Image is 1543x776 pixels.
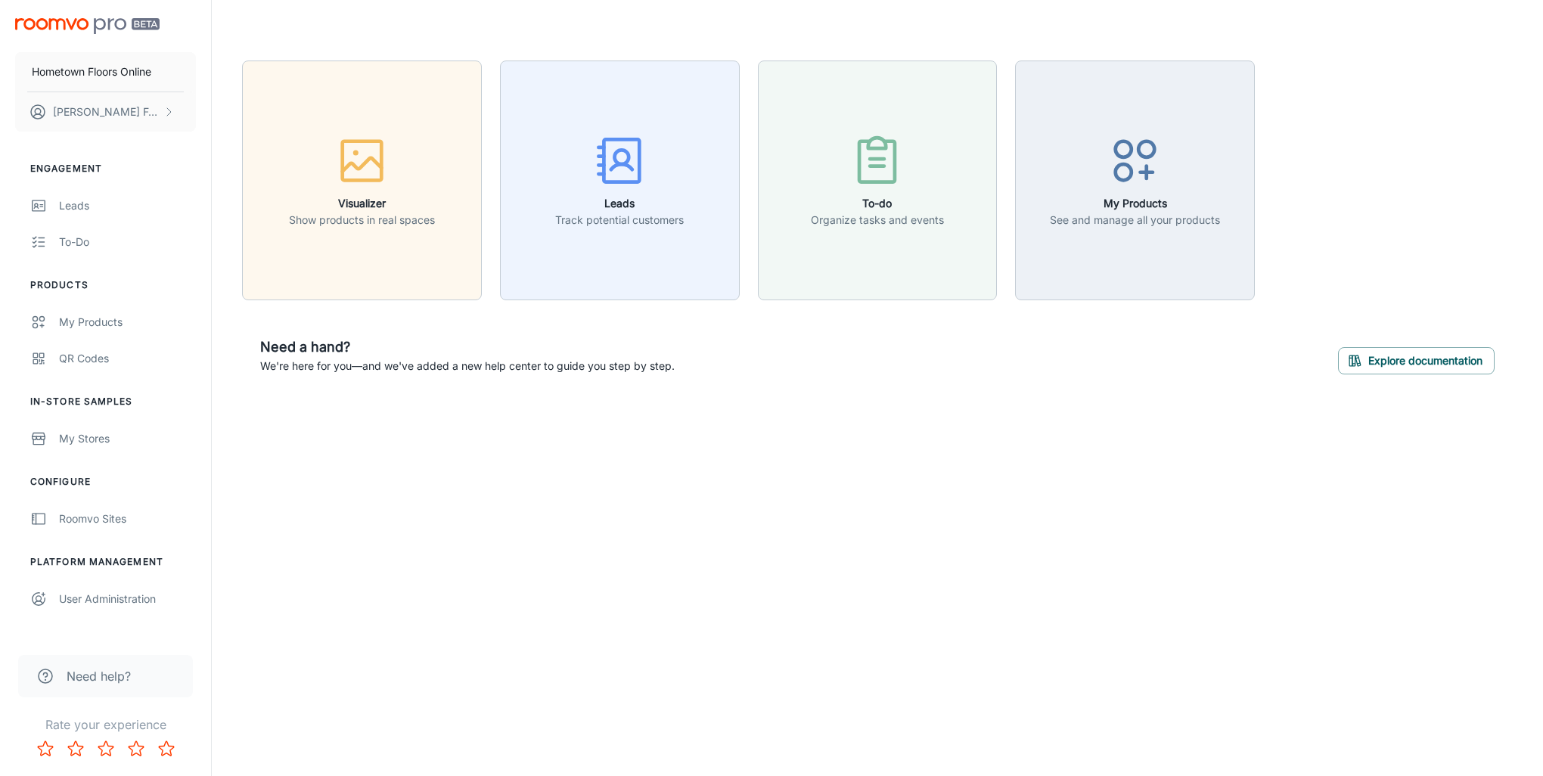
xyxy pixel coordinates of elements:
p: See and manage all your products [1050,212,1220,228]
h6: Leads [555,195,684,212]
button: My ProductsSee and manage all your products [1015,61,1255,300]
h6: Need a hand? [260,337,675,358]
p: Hometown Floors Online [32,64,151,80]
div: To-do [59,234,196,250]
p: Track potential customers [555,212,684,228]
a: My ProductsSee and manage all your products [1015,172,1255,187]
button: LeadsTrack potential customers [500,61,740,300]
button: Hometown Floors Online [15,52,196,92]
p: We're here for you—and we've added a new help center to guide you step by step. [260,358,675,374]
p: Show products in real spaces [289,212,435,228]
div: My Stores [59,430,196,447]
button: [PERSON_NAME] Foulon [15,92,196,132]
div: Leads [59,197,196,214]
img: Roomvo PRO Beta [15,18,160,34]
div: QR Codes [59,350,196,367]
a: To-doOrganize tasks and events [758,172,998,187]
button: Explore documentation [1338,347,1495,374]
button: To-doOrganize tasks and events [758,61,998,300]
div: My Products [59,314,196,331]
h6: To-do [811,195,944,212]
a: LeadsTrack potential customers [500,172,740,187]
p: Organize tasks and events [811,212,944,228]
a: Explore documentation [1338,352,1495,367]
button: VisualizerShow products in real spaces [242,61,482,300]
h6: Visualizer [289,195,435,212]
h6: My Products [1050,195,1220,212]
p: [PERSON_NAME] Foulon [53,104,160,120]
